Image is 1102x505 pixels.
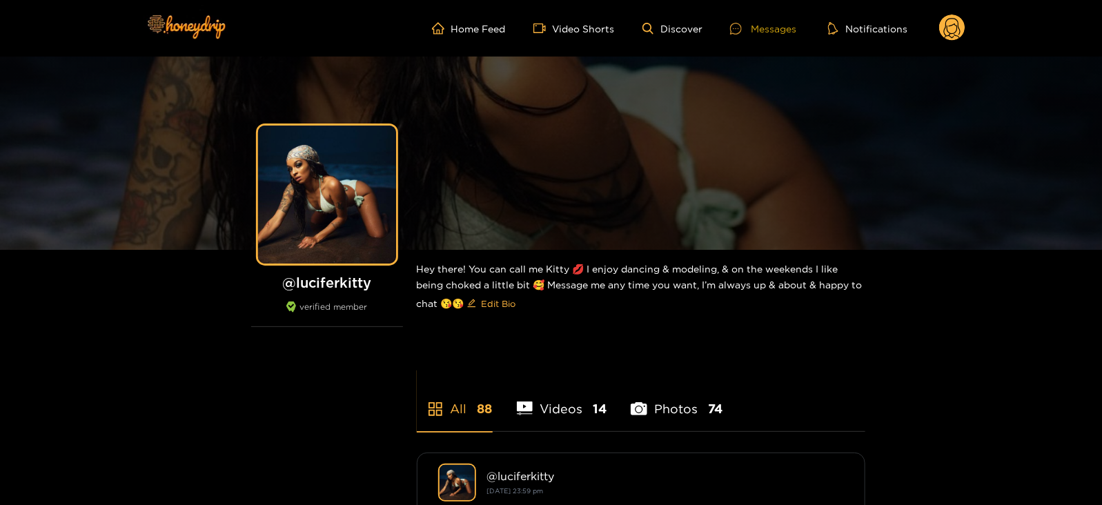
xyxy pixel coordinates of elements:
[533,22,553,34] span: video-camera
[438,464,476,502] img: luciferkitty
[533,22,615,34] a: Video Shorts
[467,299,476,309] span: edit
[464,293,519,315] button: editEdit Bio
[824,21,912,35] button: Notifications
[487,487,544,495] small: [DATE] 23:59 pm
[432,22,451,34] span: home
[251,301,403,327] div: verified member
[708,400,722,417] span: 74
[478,400,493,417] span: 88
[417,250,865,326] div: Hey there! You can call me Kitty 💋 I enjoy dancing & modeling, & on the weekends I like being cho...
[417,369,493,431] li: All
[517,369,607,431] li: Videos
[642,23,702,34] a: Discover
[432,22,506,34] a: Home Feed
[631,369,722,431] li: Photos
[251,274,403,291] h1: @ luciferkitty
[593,400,607,417] span: 14
[482,297,516,310] span: Edit Bio
[427,401,444,417] span: appstore
[487,470,844,482] div: @ luciferkitty
[730,21,796,37] div: Messages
